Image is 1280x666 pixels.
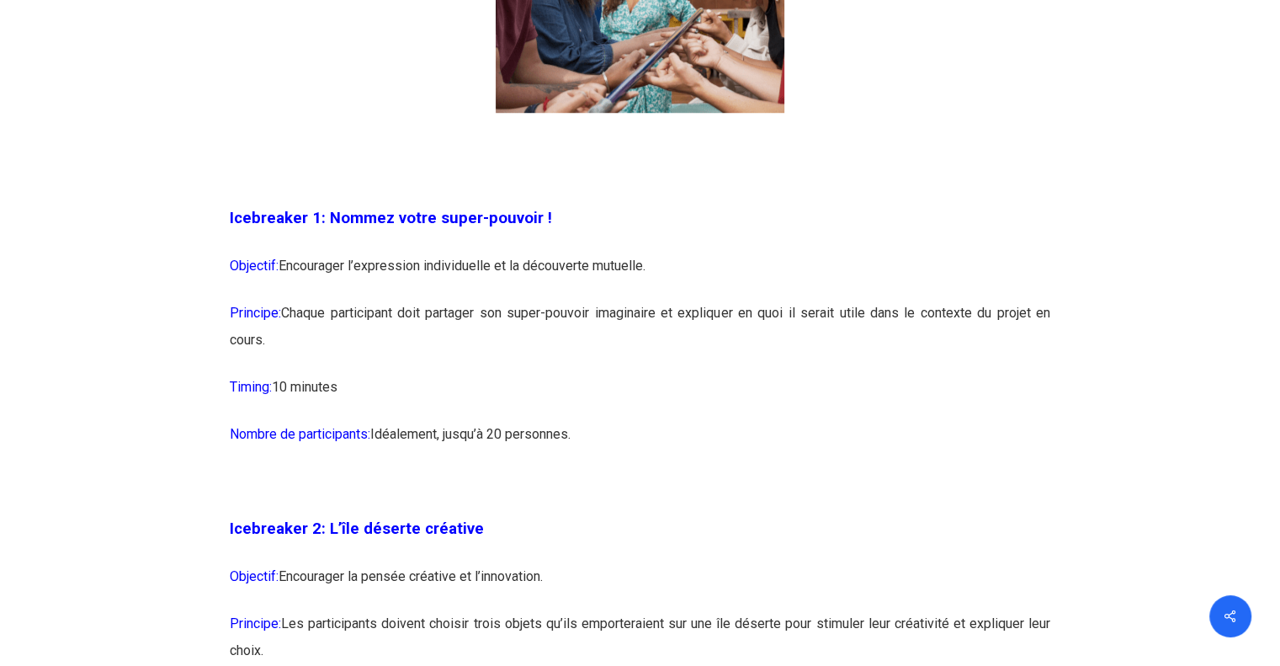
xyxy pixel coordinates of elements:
[230,615,281,631] span: Principe:
[230,519,484,538] span: Icebreaker 2: L’île déserte créative
[230,300,1050,374] p: Chaque participant doit partager son super-pouvoir imaginaire et expliquer en quoi il serait util...
[230,379,272,395] span: Timing:
[230,421,1050,468] p: Idéalement, jusqu’à 20 personnes.
[230,568,279,584] span: Objectif:
[230,563,1050,610] p: Encourager la pensée créative et l’innovation.
[230,209,552,227] span: Icebreaker 1: Nommez votre super-pouvoir !
[230,258,279,274] span: Objectif:
[230,426,370,442] span: Nombre de participants:
[230,253,1050,300] p: Encourager l’expression individuelle et la découverte mutuelle.
[230,374,1050,421] p: 10 minutes
[230,305,281,321] span: Principe:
